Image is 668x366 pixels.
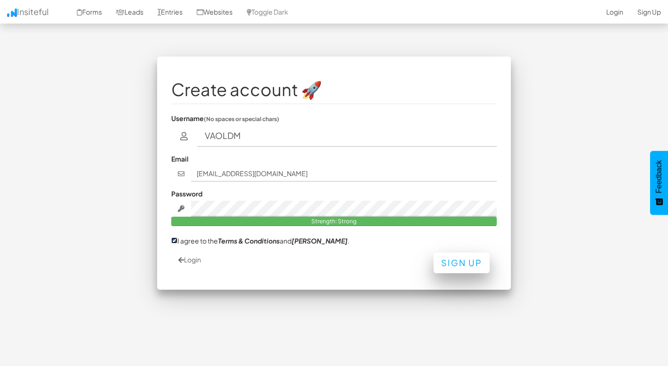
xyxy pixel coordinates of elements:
button: Feedback - Show survey [650,151,668,215]
input: I agree to theTerms & Conditionsand[PERSON_NAME]. [171,237,177,244]
label: Email [171,154,189,163]
a: Login [178,255,201,264]
input: john@doe.com [191,166,497,182]
a: [PERSON_NAME] [292,236,348,245]
button: Sign Up [434,252,490,273]
label: Password [171,189,202,198]
a: Terms & Conditions [218,236,280,245]
input: username [197,125,497,147]
label: Username [171,114,279,123]
span: Feedback [655,160,663,193]
h1: Create account 🚀 [171,80,497,99]
small: (No spaces or special chars) [204,115,279,122]
img: icon.png [7,8,17,17]
div: Strength: Strong [171,217,497,226]
label: I agree to the and . [171,236,350,245]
